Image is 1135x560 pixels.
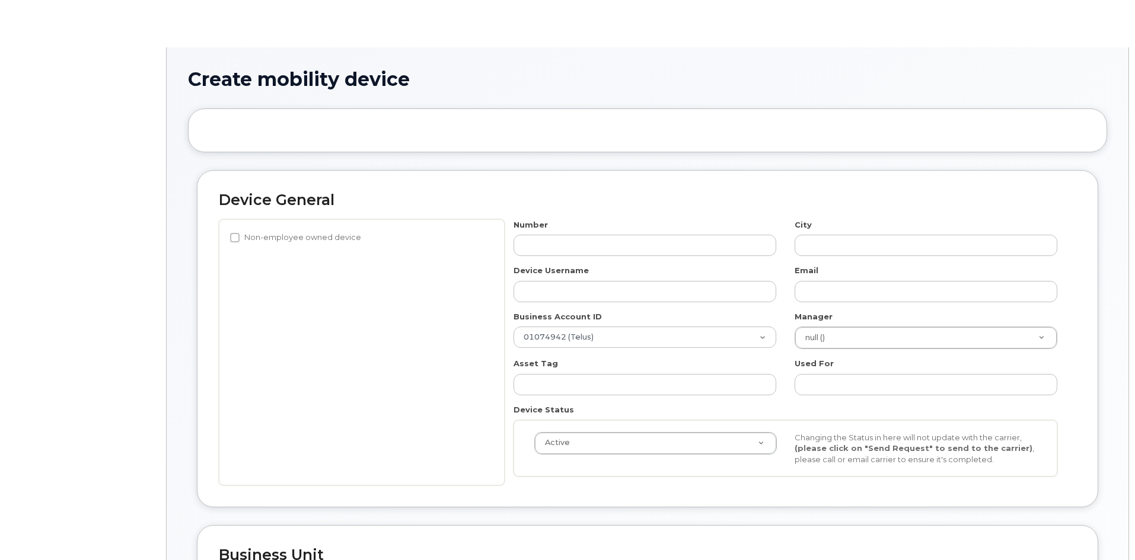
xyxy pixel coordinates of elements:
label: Used For [795,358,834,369]
label: Email [795,265,818,276]
span: null () [798,332,825,343]
input: Non-employee owned device [230,233,240,242]
label: Non-employee owned device [230,231,361,245]
h1: Create mobility device [188,69,1107,89]
label: Device Status [514,404,574,415]
label: Manager [795,311,833,322]
div: Changing the Status in here will not update with the carrier, , please call or email carrier to e... [786,432,1046,465]
span: Active [538,437,570,448]
strong: (please click on "Send Request" to send to the carrier) [795,443,1032,453]
label: Device Username [514,265,589,276]
label: Asset Tag [514,358,558,369]
h2: Device General [219,192,1076,209]
label: Business Account ID [514,311,602,322]
a: Active [535,433,776,454]
a: null () [795,327,1057,348]
label: City [795,219,812,231]
label: Number [514,219,548,231]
